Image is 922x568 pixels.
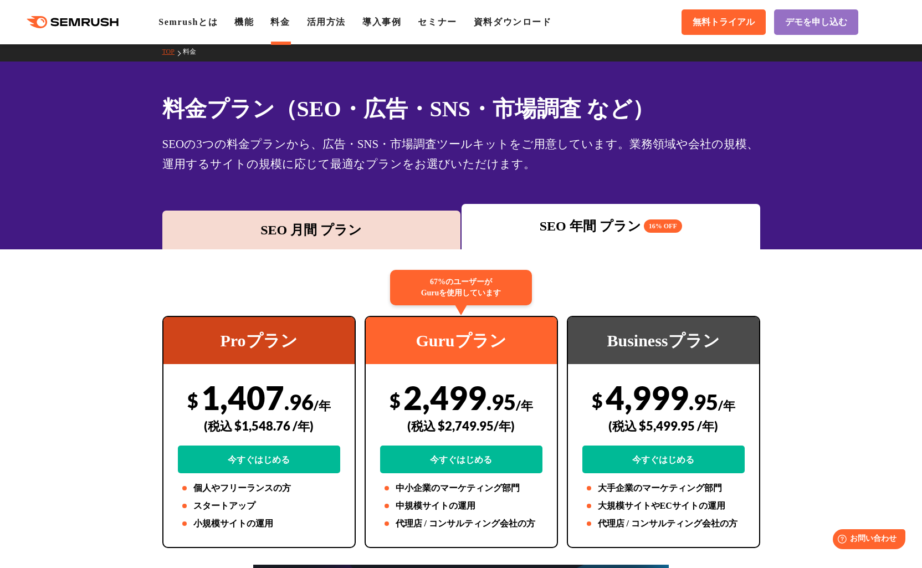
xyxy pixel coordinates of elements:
[474,17,552,27] a: 資料ダウンロード
[467,216,755,236] div: SEO 年間 プラン
[644,219,682,233] span: 16% OFF
[162,134,760,174] div: SEOの3つの料金プランから、広告・SNS・市場調査ツールキットをご用意しています。業務領域や会社の規模、運用するサイトの規模に応じて最適なプランをお選びいただけます。
[823,525,910,556] iframe: Help widget launcher
[380,499,542,513] li: 中規模サイトの運用
[362,17,401,27] a: 導入事例
[582,446,745,473] a: 今すぐはじめる
[689,389,718,415] span: .95
[785,17,847,28] span: デモを申し込む
[380,406,542,446] div: (税込 $2,749.95/年)
[178,499,340,513] li: スタートアップ
[582,406,745,446] div: (税込 $5,499.95 /年)
[390,270,532,305] div: 67%のユーザーが Guruを使用しています
[380,446,542,473] a: 今すぐはじめる
[178,482,340,495] li: 個人やフリーランスの方
[582,378,745,473] div: 4,999
[158,17,218,27] a: Semrushとは
[380,378,542,473] div: 2,499
[592,389,603,412] span: $
[486,389,516,415] span: .95
[307,17,346,27] a: 活用方法
[568,317,759,364] div: Businessプラン
[682,9,766,35] a: 無料トライアル
[380,517,542,530] li: 代理店 / コンサルティング会社の方
[582,482,745,495] li: 大手企業のマーケティング部門
[718,398,735,413] span: /年
[270,17,290,27] a: 料金
[390,389,401,412] span: $
[380,482,542,495] li: 中小企業のマーケティング部門
[314,398,331,413] span: /年
[178,378,340,473] div: 1,407
[183,48,204,55] a: 料金
[163,317,355,364] div: Proプラン
[162,48,183,55] a: TOP
[178,446,340,473] a: 今すぐはじめる
[516,398,533,413] span: /年
[366,317,557,364] div: Guruプラン
[234,17,254,27] a: 機能
[582,517,745,530] li: 代理店 / コンサルティング会社の方
[693,17,755,28] span: 無料トライアル
[418,17,457,27] a: セミナー
[187,389,198,412] span: $
[582,499,745,513] li: 大規模サイトやECサイトの運用
[178,406,340,446] div: (税込 $1,548.76 /年)
[162,93,760,125] h1: 料金プラン（SEO・広告・SNS・市場調査 など）
[774,9,858,35] a: デモを申し込む
[284,389,314,415] span: .96
[178,517,340,530] li: 小規模サイトの運用
[168,220,455,240] div: SEO 月間 プラン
